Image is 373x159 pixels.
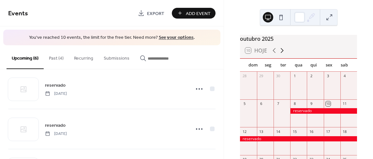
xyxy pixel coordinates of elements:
button: Recurring [69,45,98,68]
div: 28 [242,74,247,79]
div: 11 [342,101,347,106]
div: 5 [242,101,247,106]
span: Export [147,10,164,17]
span: Events [8,7,28,20]
div: 14 [276,129,280,134]
div: 29 [259,74,264,79]
div: reservado [290,108,357,114]
div: 3 [326,74,331,79]
div: 8 [292,101,297,106]
span: You've reached 10 events, the limit for the free tier. Need more? . [10,35,214,41]
div: 7 [276,101,280,106]
div: 2 [309,74,314,79]
div: ter [276,59,291,72]
div: qua [291,59,306,72]
div: 16 [309,129,314,134]
div: 4 [342,74,347,79]
div: qui [306,59,321,72]
div: sex [321,59,337,72]
a: reservado [45,122,66,129]
div: 15 [292,129,297,134]
div: outubro 2025 [240,35,357,43]
div: reservado [240,136,357,142]
div: sab [336,59,352,72]
a: reservado [45,81,66,89]
span: [DATE] [45,91,67,96]
div: seg [261,59,276,72]
div: 17 [326,129,331,134]
div: 18 [342,129,347,134]
div: 6 [259,101,264,106]
a: See your options [159,33,194,42]
div: 12 [242,129,247,134]
div: 1 [292,74,297,79]
button: Past (4) [44,45,69,68]
div: dom [245,59,261,72]
div: 9 [309,101,314,106]
div: 10 [326,101,331,106]
button: Submissions [98,45,135,68]
div: 13 [259,129,264,134]
button: Upcoming (6) [7,45,44,69]
span: [DATE] [45,131,67,137]
span: reservado [45,82,66,89]
div: 30 [276,74,280,79]
a: Export [133,8,169,19]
